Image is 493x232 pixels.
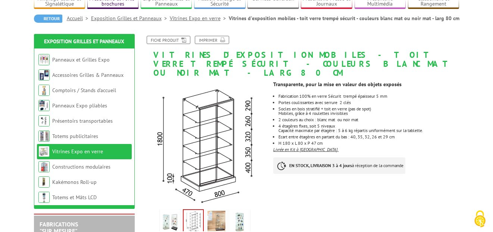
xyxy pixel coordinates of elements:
[38,176,50,188] img: Kakémonos Roll-up
[278,94,459,98] p: Fabrication 100% en verre Sécurit trempé épaisseur 5 mm
[52,133,98,139] a: Totems publicitaires
[467,207,493,232] button: Cookies (fenêtre modale)
[91,15,170,22] a: Exposition Grilles et Panneaux
[38,54,50,65] img: Panneaux et Grilles Expo
[278,128,459,133] p: Capacité maximale par étagère : 5 à 6 kg répartis uniformément sur la tablette.
[278,107,459,111] p: Socles en bois stratifié + toit en verre (pas de spot)
[273,147,338,152] u: Livrée en Kit à [GEOGRAPHIC_DATA].
[273,82,459,87] p: Transparente, pour la mise en valeur des objets exposés
[38,161,50,172] img: Constructions modulaires
[38,131,50,142] img: Totems publicitaires
[278,117,459,122] p: 2 couleurs au choix : blanc mat ou noir mat
[38,100,50,111] img: Panneaux Expo pliables
[278,135,459,139] p: Ecart entre étagères en partant du bas : 40, 35, 32, 26 et 29 cm
[52,148,103,155] a: Vitrines Expo en verre
[142,81,268,207] img: 222060_vitrine_exposition_affichage_croquis.jpg
[52,102,107,109] a: Panneaux Expo pliables
[471,210,489,228] img: Cookies (fenêtre modale)
[52,72,124,78] a: Accessoires Grilles & Panneaux
[38,69,50,81] img: Accessoires Grilles & Panneaux
[38,146,50,157] img: Vitrines Expo en verre
[137,36,465,78] h1: Vitrines d'exposition mobiles - toit verre trempé sécurit - couleurs blanc mat ou noir mat - larg...
[52,179,97,185] a: Kakémonos Roll-up
[52,87,116,94] a: Comptoirs / Stands d'accueil
[34,15,62,23] a: Retour
[38,115,50,126] img: Présentoirs transportables
[289,163,352,168] strong: EN STOCK, LIVRAISON 3 à 4 jours
[278,141,459,145] li: H 180 x L 80 x P 47 cm
[278,124,459,128] p: 4 étagères fixes, soit 5 niveaux
[170,15,229,22] a: Vitrines Expo en verre
[229,15,459,22] li: Vitrines d'exposition mobiles - toit verre trempé sécurit - couleurs blanc mat ou noir mat - larg...
[273,157,405,174] p: à réception de la commande
[278,100,459,105] p: Portes coulissantes avec serrure 2 clés
[195,36,229,44] a: Imprimer
[38,192,50,203] img: Totems et Mâts LCD
[52,117,113,124] a: Présentoirs transportables
[52,56,110,63] a: Panneaux et Grilles Expo
[52,194,97,201] a: Totems et Mâts LCD
[278,111,459,116] p: Mobiles, grâce à 4 roulettes invisibles
[44,38,124,45] a: Exposition Grilles et Panneaux
[67,15,91,22] a: Accueil
[147,36,190,44] a: Fiche produit
[52,163,110,170] a: Constructions modulaires
[38,85,50,96] img: Comptoirs / Stands d'accueil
